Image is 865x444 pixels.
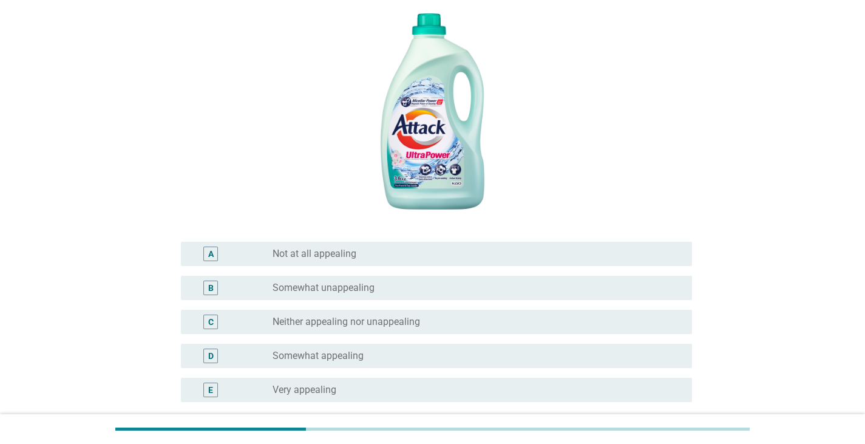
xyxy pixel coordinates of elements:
img: 59e5b360-c976-466a-b61d-57117d3049a5-Q15-Exisiting-product-PKG.jpg [322,1,544,223]
div: A [208,248,214,261]
div: B [208,282,214,295]
div: E [208,384,213,397]
label: Neither appealing nor unappealing [273,316,420,328]
label: Very appealing [273,384,336,396]
div: D [208,350,214,363]
label: Somewhat appealing [273,350,364,362]
div: C [208,316,214,329]
label: Not at all appealing [273,248,356,260]
label: Somewhat unappealing [273,282,375,294]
